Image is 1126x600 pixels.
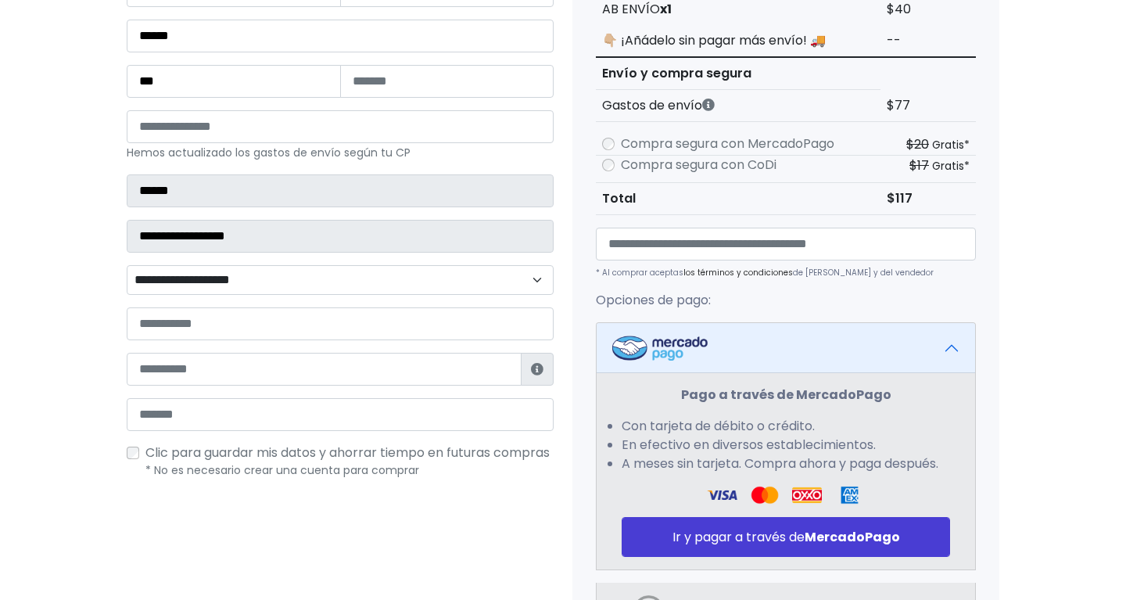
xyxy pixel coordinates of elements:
[145,462,554,479] p: * No es necesario crear una cuenta para comprar
[880,183,976,215] td: $117
[681,386,891,404] strong: Pago a través de MercadoPago
[596,267,976,278] p: * Al comprar aceptas de [PERSON_NAME] y del vendedor
[932,158,970,174] small: Gratis*
[909,156,929,174] s: $17
[596,183,880,215] th: Total
[596,25,880,57] td: 👇🏼 ¡Añádelo sin pagar más envío! 🚚
[834,486,864,505] img: Amex Logo
[596,57,880,90] th: Envío y compra segura
[622,417,950,436] li: Con tarjeta de débito o crédito.
[880,25,976,57] td: --
[750,486,780,505] img: Visa Logo
[621,156,776,174] label: Compra segura con CoDi
[531,363,543,375] i: Estafeta lo usará para ponerse en contacto en caso de tener algún problema con el envío
[622,454,950,473] li: A meses sin tarjeta. Compra ahora y paga después.
[683,267,793,278] a: los términos y condiciones
[906,135,929,153] s: $20
[805,528,900,546] strong: MercadoPago
[792,486,822,505] img: Oxxo Logo
[596,291,976,310] p: Opciones de pago:
[707,486,737,505] img: Visa Logo
[622,436,950,454] li: En efectivo en diversos establecimientos.
[596,90,880,122] th: Gastos de envío
[145,444,550,462] span: Clic para guardar mis datos y ahorrar tiempo en futuras compras
[932,137,970,153] small: Gratis*
[622,517,950,557] button: Ir y pagar a través deMercadoPago
[702,99,715,111] i: Los gastos de envío dependen de códigos postales. ¡Te puedes llevar más productos en un solo envío !
[880,90,976,122] td: $77
[127,145,411,160] small: Hemos actualizado los gastos de envío según tu CP
[621,135,834,153] label: Compra segura con MercadoPago
[612,336,708,361] img: Mercadopago Logo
